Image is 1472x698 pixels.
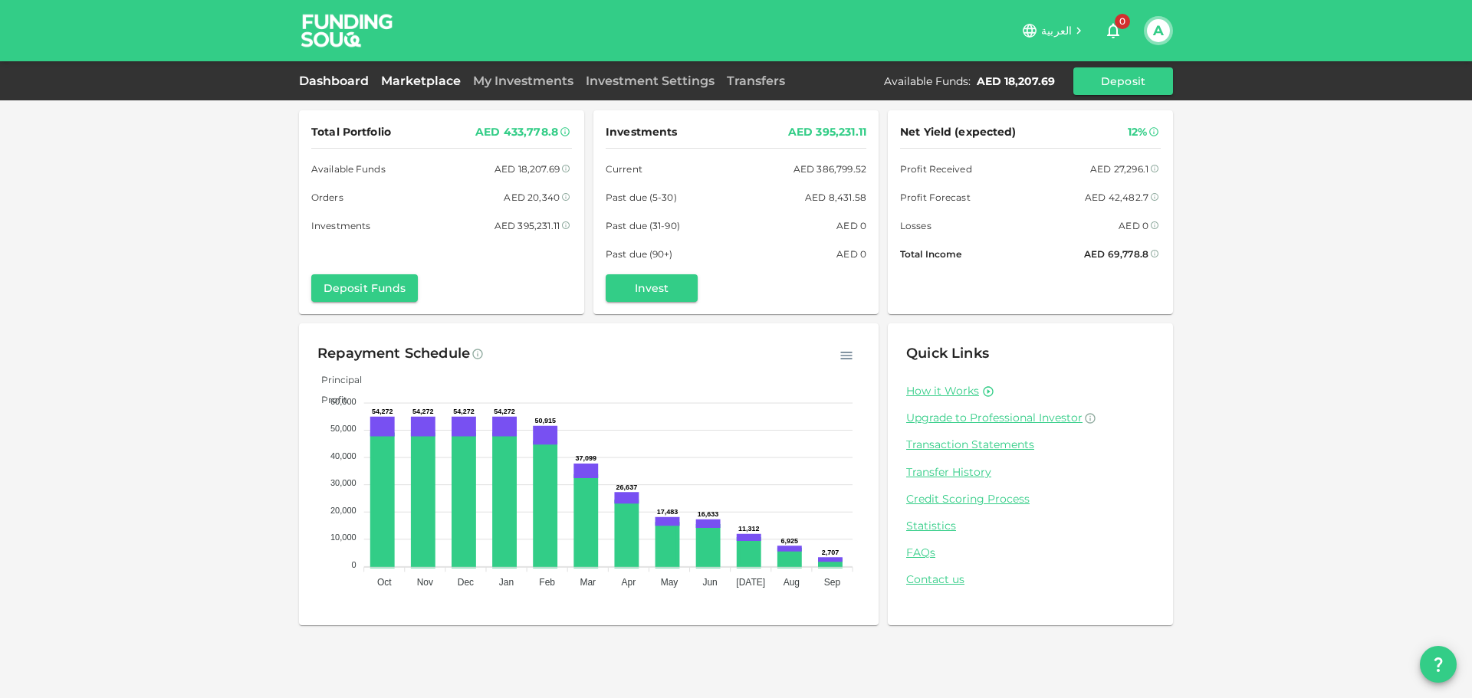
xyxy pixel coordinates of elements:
span: Total Portfolio [311,123,391,142]
tspan: Sep [824,577,841,588]
button: question [1420,646,1457,683]
div: AED 27,296.1 [1090,161,1148,177]
span: Profit Forecast [900,189,971,205]
tspan: [DATE] [736,577,765,588]
span: العربية [1041,24,1072,38]
tspan: 30,000 [330,478,356,487]
a: My Investments [467,74,580,88]
tspan: Apr [622,577,636,588]
div: AED 18,207.69 [977,74,1055,89]
button: Deposit Funds [311,274,418,302]
span: Losses [900,218,932,234]
a: Contact us [906,572,1155,587]
tspan: Nov [417,577,433,588]
tspan: 50,000 [330,424,356,433]
span: Orders [311,189,343,205]
span: Upgrade to Professional Investor [906,411,1083,424]
span: Total Income [900,246,961,262]
span: Investments [606,123,677,142]
tspan: 10,000 [330,533,356,542]
div: AED 0 [836,218,866,234]
div: AED 0 [836,246,866,262]
span: Quick Links [906,345,989,362]
span: Past due (5-30) [606,189,677,205]
div: AED 18,207.69 [495,161,560,177]
div: AED 395,231.11 [495,218,560,234]
button: A [1147,19,1170,42]
div: Available Funds : [884,74,971,89]
tspan: 20,000 [330,506,356,515]
span: 0 [1115,14,1130,29]
button: 0 [1098,15,1129,46]
a: Statistics [906,519,1155,533]
a: Transfers [721,74,791,88]
a: Investment Settings [580,74,721,88]
span: Principal [310,374,362,385]
tspan: Jan [499,577,514,588]
span: Past due (90+) [606,246,673,262]
tspan: Dec [458,577,474,588]
a: Upgrade to Professional Investor [906,411,1155,425]
tspan: Jun [702,577,717,588]
div: AED 395,231.11 [788,123,866,142]
div: AED 386,799.52 [793,161,866,177]
tspan: Aug [784,577,800,588]
tspan: 40,000 [330,451,356,460]
a: Transfer History [906,465,1155,480]
tspan: Feb [539,577,555,588]
button: Invest [606,274,698,302]
a: Transaction Statements [906,437,1155,452]
a: Credit Scoring Process [906,492,1155,506]
div: AED 8,431.58 [805,189,866,205]
a: FAQs [906,546,1155,560]
div: AED 42,482.7 [1085,189,1148,205]
tspan: 0 [352,560,356,569]
span: Past due (31-90) [606,218,680,234]
a: Dashboard [299,74,375,88]
tspan: May [661,577,678,588]
div: Repayment Schedule [317,342,470,366]
div: AED 433,778.8 [475,123,558,142]
span: Investments [311,218,370,234]
span: Current [606,161,642,177]
span: Available Funds [311,161,386,177]
span: Profit Received [900,161,972,177]
div: AED 20,340 [504,189,560,205]
tspan: Oct [377,577,392,588]
tspan: 60,000 [330,397,356,406]
a: Marketplace [375,74,467,88]
div: AED 69,778.8 [1084,246,1148,262]
a: How it Works [906,384,979,398]
div: 12% [1128,123,1147,142]
tspan: Mar [580,577,596,588]
span: Net Yield (expected) [900,123,1017,142]
div: AED 0 [1119,218,1148,234]
button: Deposit [1073,67,1173,95]
span: Profit [310,394,347,405]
